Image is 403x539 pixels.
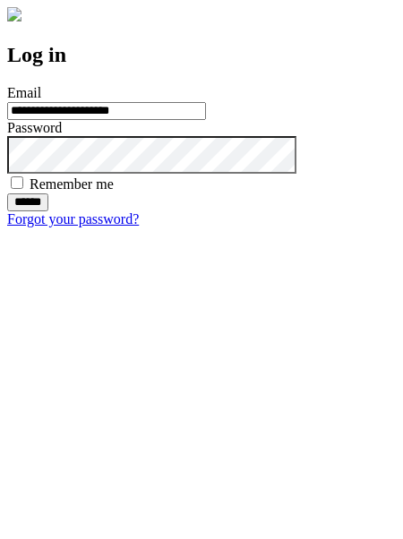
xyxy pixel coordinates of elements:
[7,43,396,67] h2: Log in
[7,211,139,227] a: Forgot your password?
[7,7,21,21] img: logo-4e3dc11c47720685a147b03b5a06dd966a58ff35d612b21f08c02c0306f2b779.png
[7,120,62,135] label: Password
[7,85,41,100] label: Email
[30,176,114,192] label: Remember me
